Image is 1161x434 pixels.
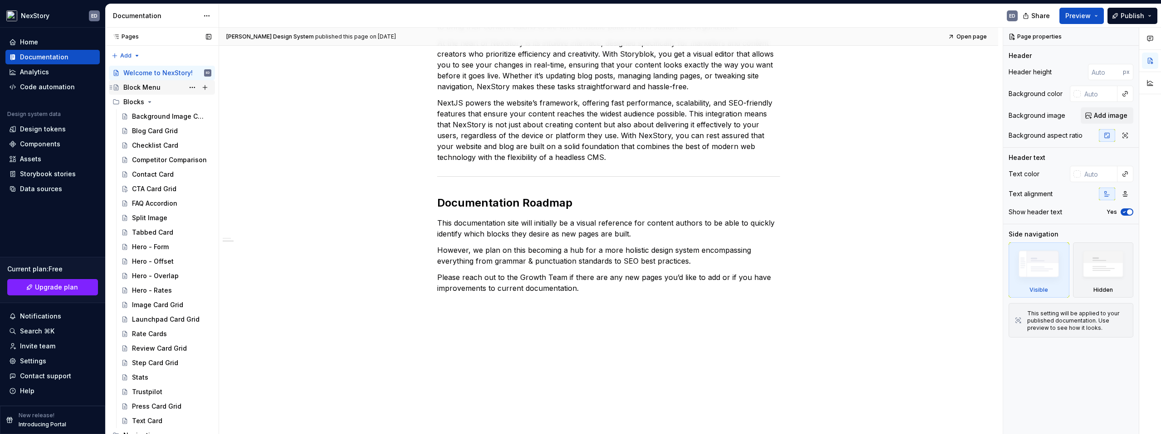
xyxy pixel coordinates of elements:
[19,412,54,419] p: New release!
[20,82,75,92] div: Code automation
[1009,207,1062,217] div: Show header text
[5,65,100,79] a: Analytics
[117,283,215,298] a: Hero - Rates
[117,370,215,385] a: Stats
[132,170,174,179] div: Contact Card
[117,153,215,167] a: Competitor Comparison
[20,184,62,193] div: Data sources
[132,242,169,251] div: Hero - Form
[117,356,215,370] a: Step Card Grid
[1009,131,1083,140] div: Background aspect ratio
[1009,153,1045,162] div: Header text
[132,112,207,121] div: Background Image Card Grid
[1065,11,1091,20] span: Preview
[1121,11,1144,20] span: Publish
[1009,68,1052,77] div: Header height
[437,97,780,163] p: NextJS powers the website’s framework, offering fast performance, scalability, and SEO-friendly f...
[5,35,100,49] a: Home
[20,342,55,351] div: Invite team
[1123,68,1130,76] p: px
[5,137,100,151] a: Components
[20,154,41,164] div: Assets
[117,182,215,196] a: CTA Card Grid
[132,387,162,396] div: Trustpilot
[1027,310,1127,332] div: This setting will be applied to your published documentation. Use preview to see how it looks.
[117,298,215,312] a: Image Card Grid
[1081,107,1133,124] button: Add image
[1009,51,1032,60] div: Header
[117,138,215,153] a: Checklist Card
[206,68,210,77] div: ED
[117,312,215,327] a: Launchpad Card Grid
[117,327,215,341] a: Rate Cards
[132,358,178,367] div: Step Card Grid
[20,327,54,336] div: Search ⌘K
[1009,111,1065,120] div: Background image
[35,283,78,292] span: Upgrade plan
[132,257,174,266] div: Hero - Offset
[226,33,314,40] span: [PERSON_NAME] Design System
[5,80,100,94] a: Code automation
[1081,86,1117,102] input: Auto
[132,402,181,411] div: Press Card Grid
[109,49,143,62] button: Add
[132,199,177,208] div: FAQ Accordion
[20,53,68,62] div: Documentation
[1081,166,1117,182] input: Auto
[1031,11,1050,20] span: Share
[6,10,17,21] img: 79791f4c-d975-404b-bded-07277b9c6f02.png
[437,245,780,266] p: However, we plan on this becoming a hub for a more holistic design system encompassing everything...
[113,11,199,20] div: Documentation
[117,109,215,124] a: Background Image Card Grid
[956,33,987,40] span: Open page
[132,184,176,193] div: CTA Card Grid
[132,228,173,237] div: Tabbed Card
[21,11,49,20] div: NexStory
[1059,8,1104,24] button: Preview
[20,357,46,366] div: Settings
[91,12,98,19] div: ED
[437,38,780,92] p: At the heart of NexStory is its intuitive interface, designed specifically for marketers and cont...
[5,384,100,398] button: Help
[20,371,71,381] div: Contact support
[1009,230,1059,239] div: Side navigation
[437,196,780,210] h2: Documentation Roadmap
[109,33,139,40] div: Pages
[132,126,178,135] div: Blog Card Grid
[1029,286,1048,294] div: Visible
[5,324,100,338] button: Search ⌘K
[945,30,991,43] a: Open page
[20,386,34,395] div: Help
[132,141,178,150] div: Checklist Card
[132,373,148,382] div: Stats
[20,169,76,178] div: Storybook stories
[5,122,100,136] a: Design tokens
[7,111,61,118] div: Design system data
[1107,208,1117,216] label: Yes
[5,309,100,323] button: Notifications
[117,254,215,269] a: Hero - Offset
[132,344,187,353] div: Review Card Grid
[109,80,215,95] a: Block Menu
[123,68,193,77] div: Welcome to NexStory!
[117,414,215,428] a: Text Card
[117,385,215,399] a: Trustpilot
[5,50,100,64] a: Documentation
[117,269,215,283] a: Hero - Overlap
[117,211,215,225] a: Split Image
[117,399,215,414] a: Press Card Grid
[19,421,66,428] p: Introducing Portal
[117,225,215,240] a: Tabbed Card
[20,140,60,149] div: Components
[5,182,100,196] a: Data sources
[7,265,98,274] div: Current plan : Free
[1009,242,1069,298] div: Visible
[123,83,161,92] div: Block Menu
[1018,8,1056,24] button: Share
[117,240,215,254] a: Hero - Form
[1009,12,1015,19] div: ED
[20,125,66,134] div: Design tokens
[20,68,49,77] div: Analytics
[5,167,100,181] a: Storybook stories
[1009,189,1053,198] div: Text alignment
